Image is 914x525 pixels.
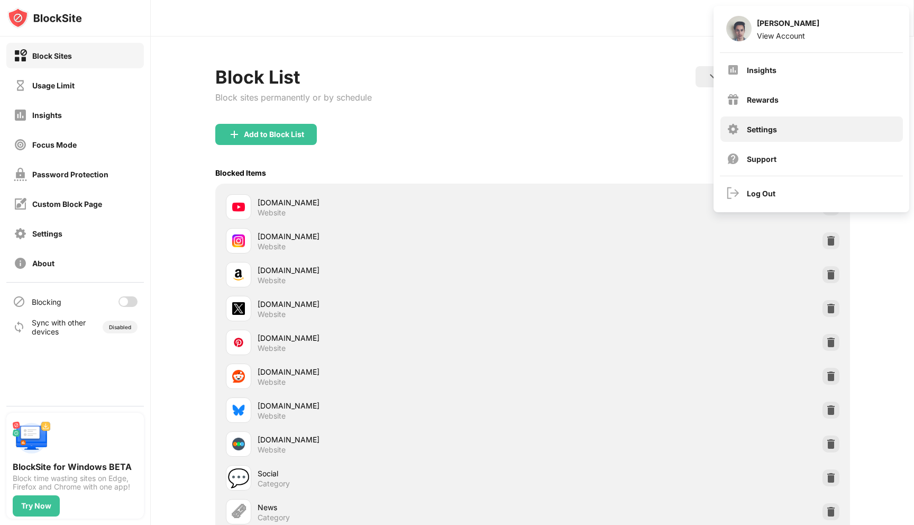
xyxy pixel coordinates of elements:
[747,125,777,134] div: Settings
[258,377,286,387] div: Website
[13,474,138,491] div: Block time wasting sites on Edge, Firefox and Chrome with one app!
[227,467,250,489] div: 💬
[13,295,25,308] img: blocking-icon.svg
[14,108,27,122] img: insights-off.svg
[232,201,245,213] img: favicons
[244,130,304,139] div: Add to Block List
[21,502,51,510] div: Try Now
[32,318,86,336] div: Sync with other devices
[727,152,739,165] img: support.svg
[232,302,245,315] img: favicons
[757,31,819,40] div: View Account
[258,468,533,479] div: Social
[32,229,62,238] div: Settings
[727,123,739,135] img: menu-settings.svg
[14,168,27,181] img: password-protection-off.svg
[747,155,776,164] div: Support
[726,16,752,41] img: ACg8ocJslZbi00p7s0_dy-twYiYH5oU15100AqDp7b4KfPAlqz0=s96-c
[14,79,27,92] img: time-usage-off.svg
[258,197,533,208] div: [DOMAIN_NAME]
[230,501,248,523] div: 🗞
[32,51,72,60] div: Block Sites
[32,140,77,149] div: Focus Mode
[258,502,533,513] div: News
[232,336,245,349] img: favicons
[757,19,819,31] div: [PERSON_NAME]
[258,445,286,455] div: Website
[727,64,739,76] img: menu-insights.svg
[215,168,266,177] div: Blocked Items
[232,268,245,281] img: favicons
[232,370,245,383] img: favicons
[32,170,108,179] div: Password Protection
[14,49,27,62] img: block-on.svg
[32,297,61,306] div: Blocking
[258,343,286,353] div: Website
[258,332,533,343] div: [DOMAIN_NAME]
[258,231,533,242] div: [DOMAIN_NAME]
[727,187,739,200] img: logout.svg
[109,324,131,330] div: Disabled
[258,479,290,488] div: Category
[747,66,776,75] div: Insights
[14,227,27,240] img: settings-off.svg
[258,208,286,218] div: Website
[215,66,372,88] div: Block List
[13,419,51,457] img: push-desktop.svg
[32,81,75,90] div: Usage Limit
[258,400,533,411] div: [DOMAIN_NAME]
[14,138,27,151] img: focus-off.svg
[258,513,290,522] div: Category
[232,438,245,450] img: favicons
[13,321,25,333] img: sync-icon.svg
[747,189,775,198] div: Log Out
[14,257,27,270] img: about-off.svg
[258,411,286,421] div: Website
[32,200,102,209] div: Custom Block Page
[258,434,533,445] div: [DOMAIN_NAME]
[215,92,372,103] div: Block sites permanently or by schedule
[7,7,82,29] img: logo-blocksite.svg
[747,95,779,104] div: Rewards
[13,461,138,472] div: BlockSite for Windows BETA
[258,366,533,377] div: [DOMAIN_NAME]
[32,111,62,120] div: Insights
[258,265,533,276] div: [DOMAIN_NAME]
[14,197,27,211] img: customize-block-page-off.svg
[32,259,54,268] div: About
[258,298,533,310] div: [DOMAIN_NAME]
[232,234,245,247] img: favicons
[727,93,739,106] img: menu-rewards.svg
[258,310,286,319] div: Website
[258,276,286,285] div: Website
[258,242,286,251] div: Website
[232,404,245,417] img: favicons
